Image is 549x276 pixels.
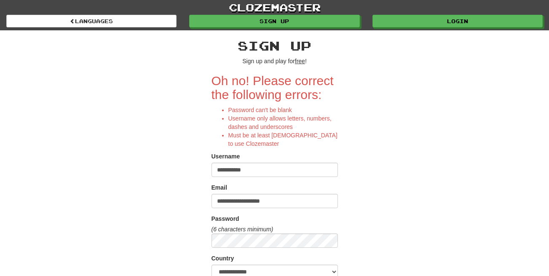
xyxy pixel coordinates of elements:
li: Must be at least [DEMOGRAPHIC_DATA] to use Clozemaster [228,131,338,148]
label: Email [212,183,227,192]
label: Password [212,214,239,223]
h2: Oh no! Please correct the following errors: [212,74,338,102]
p: Sign up and play for ! [212,57,338,65]
label: Username [212,152,240,161]
a: Languages [6,15,177,27]
em: (6 characters minimum) [212,226,273,233]
u: free [295,58,305,64]
h2: Sign up [212,39,338,53]
li: Username only allows letters, numbers, dashes and underscores [228,114,338,131]
a: Login [372,15,543,27]
label: Country [212,254,234,263]
a: Sign up [189,15,359,27]
li: Password can't be blank [228,106,338,114]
